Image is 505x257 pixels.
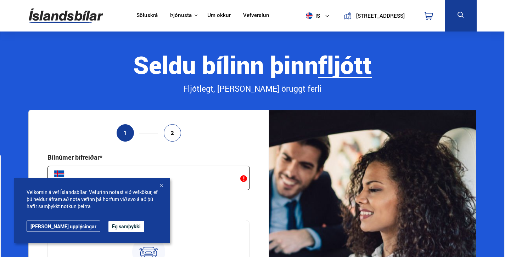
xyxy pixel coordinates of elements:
a: [STREET_ADDRESS] [339,6,411,26]
a: Söluskrá [136,12,158,19]
img: G0Ugv5HjCgRt.svg [29,4,103,27]
button: is [303,5,335,26]
span: 2 [171,130,174,136]
span: Velkomin á vef Íslandsbílar. Vefurinn notast við vefkökur, ef þú heldur áfram að nota vefinn þá h... [27,189,158,210]
div: Fljótlegt, [PERSON_NAME] öruggt ferli [28,83,476,95]
img: svg+xml;base64,PHN2ZyB4bWxucz0iaHR0cDovL3d3dy53My5vcmcvMjAwMC9zdmciIHdpZHRoPSI1MTIiIGhlaWdodD0iNT... [306,12,313,19]
b: fljótt [318,48,372,81]
a: Um okkur [207,12,231,19]
iframe: LiveChat chat widget [403,161,502,254]
span: 1 [124,130,127,136]
span: is [303,12,321,19]
div: Bílnúmer bifreiðar* [47,153,102,161]
a: [PERSON_NAME] upplýsingar [27,221,100,232]
button: Þjónusta [170,12,192,19]
button: [STREET_ADDRESS] [354,13,406,19]
div: Seldu bílinn þinn [28,51,476,78]
a: Vefverslun [243,12,269,19]
button: Ég samþykki [108,221,144,232]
